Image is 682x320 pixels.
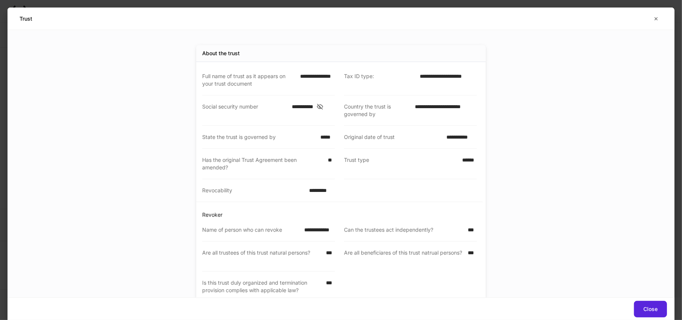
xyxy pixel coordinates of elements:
[202,156,323,171] div: Has the original Trust Agreement been amended?
[202,72,296,88] div: Full name of trust as it appears on your trust document
[202,187,305,194] div: Revocability
[344,226,463,234] div: Can the trustees act independently?
[202,226,300,234] div: Name of person who can revoke
[202,133,316,141] div: State the trust is governed by
[202,249,321,264] div: Are all trustees of this trust natural persons?
[20,15,32,23] h5: Trust
[344,72,415,88] div: Tax ID type:
[344,156,458,171] div: Trust type
[202,103,287,118] div: Social security number
[643,306,658,312] div: Close
[202,279,321,294] div: Is this trust duly organized and termination provision complies with applicable law?
[202,50,240,57] div: About the trust
[634,301,667,317] button: Close
[344,249,463,264] div: Are all beneficiares of this trust natrual persons?
[344,103,410,118] div: Country the trust is governed by
[202,211,483,219] p: Revoker
[344,133,442,141] div: Original date of trust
